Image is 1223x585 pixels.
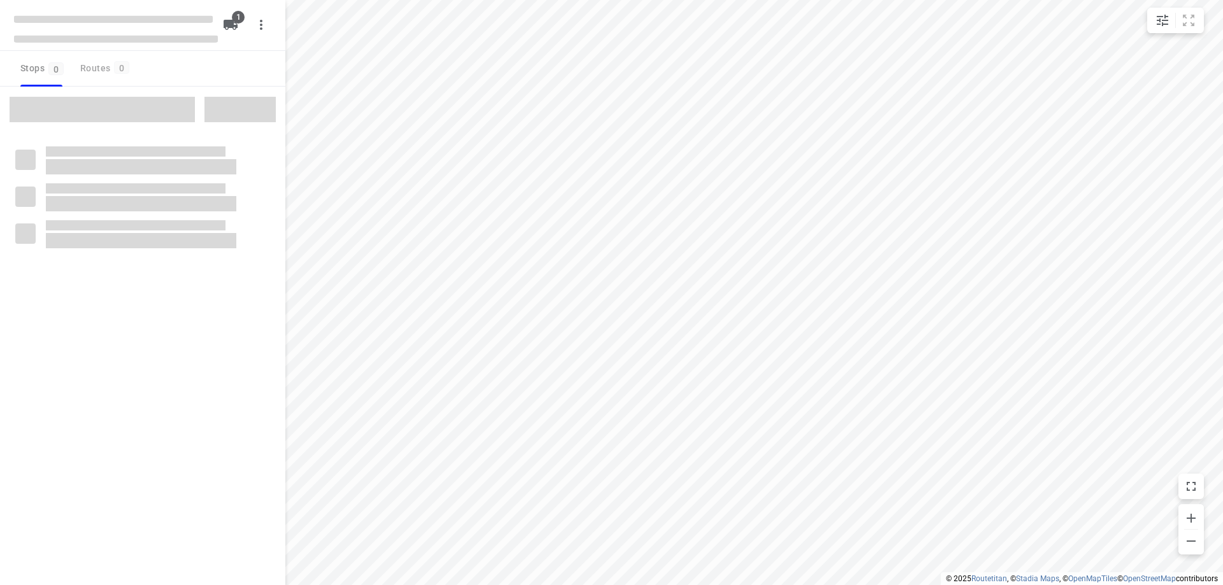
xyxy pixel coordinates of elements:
[1150,8,1175,33] button: Map settings
[971,574,1007,583] a: Routetitan
[1147,8,1204,33] div: small contained button group
[946,574,1218,583] li: © 2025 , © , © © contributors
[1068,574,1117,583] a: OpenMapTiles
[1016,574,1059,583] a: Stadia Maps
[1123,574,1176,583] a: OpenStreetMap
